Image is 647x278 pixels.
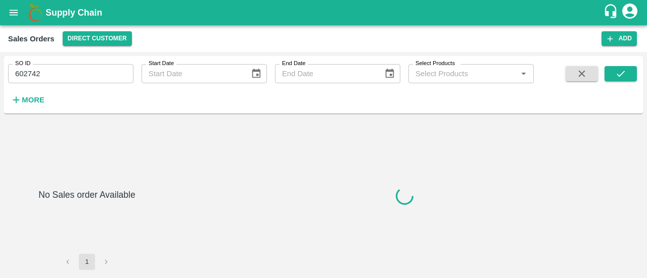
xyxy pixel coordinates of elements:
input: Start Date [142,64,243,83]
button: Open [517,67,530,80]
button: More [8,91,47,108]
img: logo [25,3,45,23]
div: customer-support [603,4,621,22]
button: Add [602,31,637,46]
b: Supply Chain [45,8,102,18]
nav: pagination navigation [58,254,116,270]
label: End Date [282,60,305,68]
h6: No Sales order Available [38,188,135,254]
button: page 1 [79,254,95,270]
label: Select Products [415,60,455,68]
div: account of current user [621,2,639,23]
div: Sales Orders [8,32,55,45]
input: Enter SO ID [8,64,133,83]
button: open drawer [2,1,25,24]
a: Supply Chain [45,6,603,20]
button: Choose date [380,64,399,83]
button: Select DC [63,31,132,46]
strong: More [22,96,44,104]
button: Choose date [247,64,266,83]
label: Start Date [149,60,174,68]
input: End Date [275,64,376,83]
label: SO ID [15,60,30,68]
input: Select Products [411,67,514,80]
